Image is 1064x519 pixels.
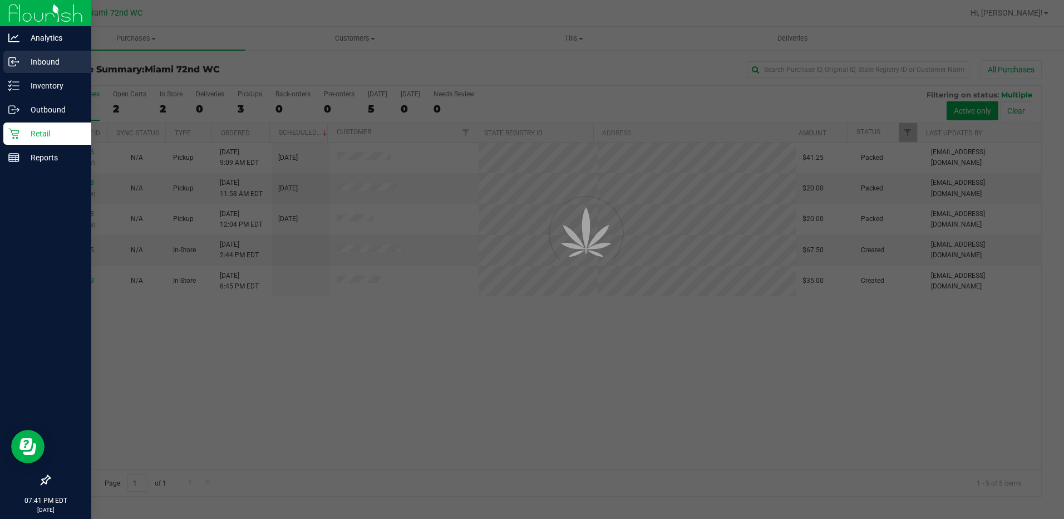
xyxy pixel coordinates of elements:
[19,103,86,116] p: Outbound
[8,32,19,43] inline-svg: Analytics
[11,430,45,463] iframe: Resource center
[8,152,19,163] inline-svg: Reports
[19,31,86,45] p: Analytics
[8,128,19,139] inline-svg: Retail
[19,151,86,164] p: Reports
[8,80,19,91] inline-svg: Inventory
[19,127,86,140] p: Retail
[19,79,86,92] p: Inventory
[8,56,19,67] inline-svg: Inbound
[19,55,86,68] p: Inbound
[5,506,86,514] p: [DATE]
[8,104,19,115] inline-svg: Outbound
[5,496,86,506] p: 07:41 PM EDT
